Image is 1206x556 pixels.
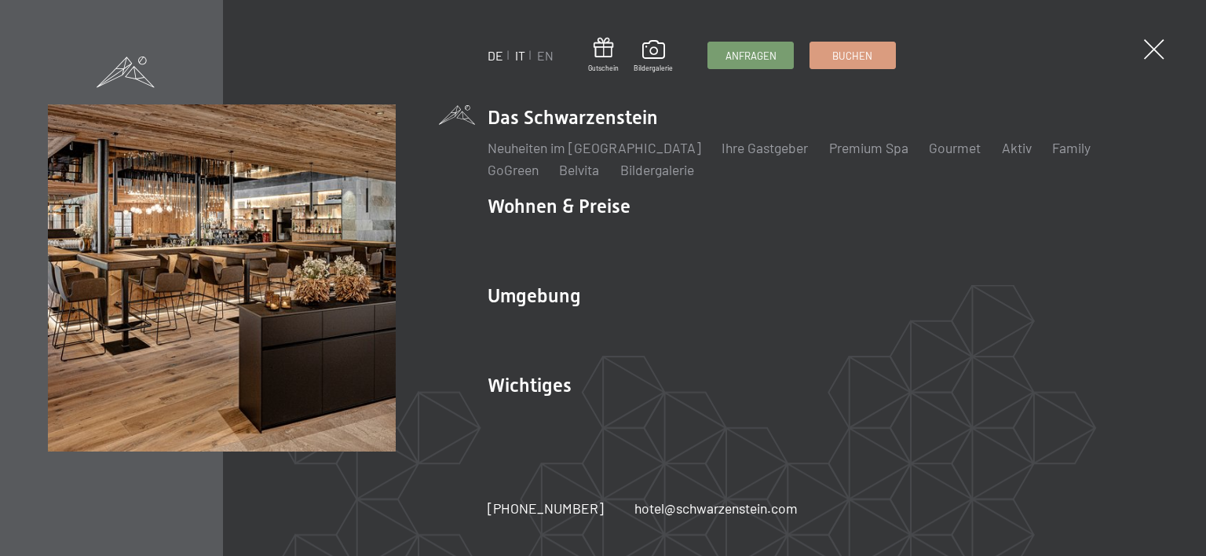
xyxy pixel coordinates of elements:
[929,139,981,156] a: Gourmet
[725,49,777,63] span: Anfragen
[515,48,525,63] a: IT
[488,499,604,518] a: [PHONE_NUMBER]
[722,139,808,156] a: Ihre Gastgeber
[488,48,503,63] a: DE
[829,139,908,156] a: Premium Spa
[537,48,554,63] a: EN
[1052,139,1091,156] a: Family
[634,40,673,73] a: Bildergalerie
[488,161,539,178] a: GoGreen
[488,499,604,517] span: [PHONE_NUMBER]
[1002,139,1032,156] a: Aktiv
[634,64,673,73] span: Bildergalerie
[620,161,694,178] a: Bildergalerie
[832,49,872,63] span: Buchen
[488,139,701,156] a: Neuheiten im [GEOGRAPHIC_DATA]
[708,42,793,68] a: Anfragen
[810,42,895,68] a: Buchen
[634,499,798,518] a: hotel@schwarzenstein.com
[588,38,619,73] a: Gutschein
[588,64,619,73] span: Gutschein
[559,161,599,178] a: Belvita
